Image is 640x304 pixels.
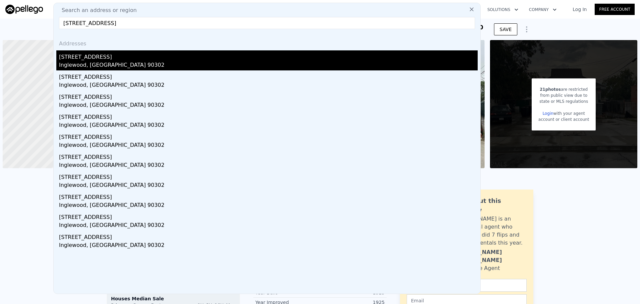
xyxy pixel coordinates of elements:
[111,295,236,302] div: Houses Median Sale
[494,23,517,35] button: SAVE
[59,181,478,191] div: Inglewood, [GEOGRAPHIC_DATA] 90302
[59,50,478,61] div: [STREET_ADDRESS]
[538,86,589,92] div: are restricted
[538,92,589,98] div: from public view due to
[5,5,43,14] img: Pellego
[59,90,478,101] div: [STREET_ADDRESS]
[59,101,478,110] div: Inglewood, [GEOGRAPHIC_DATA] 90302
[59,241,478,251] div: Inglewood, [GEOGRAPHIC_DATA] 90302
[59,110,478,121] div: [STREET_ADDRESS]
[565,6,595,13] a: Log In
[524,4,562,16] button: Company
[520,23,533,36] button: Show Options
[540,87,561,92] span: 21 photos
[59,70,478,81] div: [STREET_ADDRESS]
[59,81,478,90] div: Inglewood, [GEOGRAPHIC_DATA] 90302
[56,6,137,14] span: Search an address or region
[59,191,478,201] div: [STREET_ADDRESS]
[59,121,478,130] div: Inglewood, [GEOGRAPHIC_DATA] 90302
[538,116,589,122] div: account or client account
[59,221,478,231] div: Inglewood, [GEOGRAPHIC_DATA] 90302
[59,130,478,141] div: [STREET_ADDRESS]
[538,98,589,104] div: state or MLS regulations
[543,111,553,116] a: Login
[59,17,475,29] input: Enter an address, city, region, neighborhood or zip code
[59,141,478,150] div: Inglewood, [GEOGRAPHIC_DATA] 90302
[59,61,478,70] div: Inglewood, [GEOGRAPHIC_DATA] 90302
[553,111,585,116] span: with your agent
[59,201,478,211] div: Inglewood, [GEOGRAPHIC_DATA] 90302
[59,161,478,171] div: Inglewood, [GEOGRAPHIC_DATA] 90302
[59,231,478,241] div: [STREET_ADDRESS]
[56,34,478,50] div: Addresses
[595,4,635,15] a: Free Account
[59,171,478,181] div: [STREET_ADDRESS]
[452,196,527,215] div: Ask about this property
[482,4,524,16] button: Solutions
[59,150,478,161] div: [STREET_ADDRESS]
[59,211,478,221] div: [STREET_ADDRESS]
[452,215,527,247] div: [PERSON_NAME] is an active local agent who personally did 7 flips and bought 3 rentals this year.
[452,248,527,264] div: [PERSON_NAME] [PERSON_NAME]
